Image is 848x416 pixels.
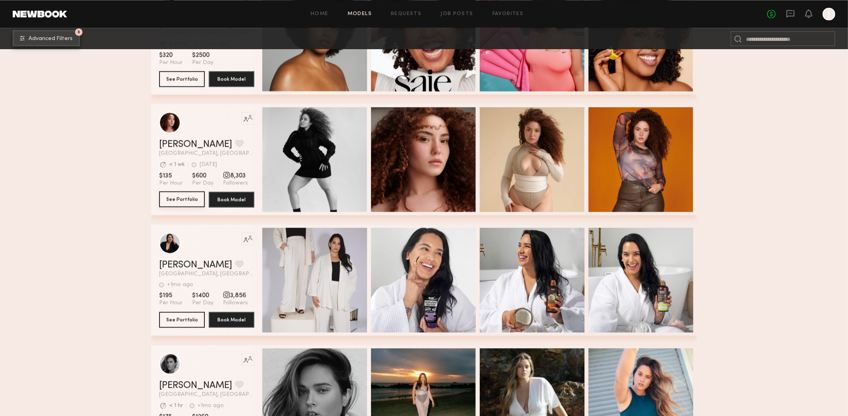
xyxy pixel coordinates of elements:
button: See Portfolio [159,312,205,328]
a: Requests [391,12,421,17]
button: Book Model [209,312,254,328]
span: 8,303 [223,172,248,180]
span: [GEOGRAPHIC_DATA], [GEOGRAPHIC_DATA] [159,392,254,397]
a: Favorites [492,12,524,17]
div: +1mo ago [167,282,193,288]
button: See Portfolio [159,71,205,87]
a: [PERSON_NAME] [159,140,232,149]
button: Book Model [209,192,254,207]
span: $2500 [192,51,213,59]
a: Home [311,12,329,17]
a: J [823,8,835,20]
a: [PERSON_NAME] [159,260,232,270]
span: Advanced Filters [29,36,73,42]
button: See Portfolio [159,191,205,207]
span: $600 [192,172,213,180]
span: Per Hour [159,59,183,66]
span: Per Day [192,299,213,307]
div: < 1 hr [169,403,183,408]
span: [GEOGRAPHIC_DATA], [GEOGRAPHIC_DATA] [159,151,254,156]
span: Per Hour [159,180,183,187]
span: Per Day [192,59,213,66]
button: 3Advanced Filters [13,30,80,46]
span: Followers [223,299,248,307]
span: Followers [223,180,248,187]
span: $195 [159,291,183,299]
div: +1mo ago [198,403,224,408]
span: Per Hour [159,299,183,307]
a: Models [348,12,372,17]
span: 3,856 [223,291,248,299]
span: $135 [159,172,183,180]
a: See Portfolio [159,192,205,207]
span: $320 [159,51,183,59]
a: Job Posts [440,12,473,17]
span: $1400 [192,291,213,299]
a: [PERSON_NAME] [159,381,232,390]
span: Per Day [192,180,213,187]
span: 3 [78,30,80,34]
button: Book Model [209,71,254,87]
div: < 1 wk [169,162,185,167]
div: [DATE] [200,162,217,167]
span: [GEOGRAPHIC_DATA], [GEOGRAPHIC_DATA] [159,271,254,277]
